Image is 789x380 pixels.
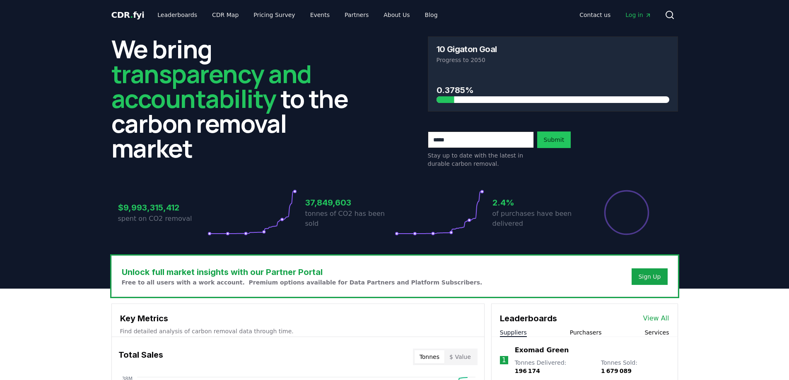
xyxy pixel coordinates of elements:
[515,358,593,375] p: Tonnes Delivered :
[305,209,395,229] p: tonnes of CO2 has been sold
[515,368,540,374] span: 196 174
[502,355,506,365] p: 1
[205,7,245,22] a: CDR Map
[130,10,133,20] span: .
[151,7,204,22] a: Leaderboards
[120,312,476,325] h3: Key Metrics
[118,201,208,214] h3: $9,993,315,412
[377,7,416,22] a: About Us
[638,272,661,281] a: Sign Up
[437,45,497,53] h3: 10 Gigaton Goal
[625,11,651,19] span: Log in
[500,312,557,325] h3: Leaderboards
[304,7,336,22] a: Events
[338,7,375,22] a: Partners
[537,131,571,148] button: Submit
[601,358,669,375] p: Tonnes Sold :
[111,10,145,20] span: CDR fyi
[122,278,483,287] p: Free to all users with a work account. Premium options available for Data Partners and Platform S...
[118,349,163,365] h3: Total Sales
[619,7,658,22] a: Log in
[492,209,582,229] p: of purchases have been delivered
[247,7,302,22] a: Pricing Survey
[428,151,534,168] p: Stay up to date with the latest in durable carbon removal.
[603,189,650,236] div: Percentage of sales delivered
[492,196,582,209] h3: 2.4%
[573,7,617,22] a: Contact us
[437,56,669,64] p: Progress to 2050
[632,268,667,285] button: Sign Up
[500,328,527,337] button: Suppliers
[151,7,444,22] nav: Main
[120,327,476,335] p: Find detailed analysis of carbon removal data through time.
[415,350,444,363] button: Tonnes
[122,266,483,278] h3: Unlock full market insights with our Partner Portal
[444,350,476,363] button: $ Value
[437,84,669,96] h3: 0.3785%
[643,313,669,323] a: View All
[515,345,569,355] a: Exomad Green
[644,328,669,337] button: Services
[601,368,632,374] span: 1 679 089
[570,328,602,337] button: Purchasers
[111,9,145,21] a: CDR.fyi
[573,7,658,22] nav: Main
[111,57,311,115] span: transparency and accountability
[418,7,444,22] a: Blog
[111,36,362,160] h2: We bring to the carbon removal market
[305,196,395,209] h3: 37,849,603
[118,214,208,224] p: spent on CO2 removal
